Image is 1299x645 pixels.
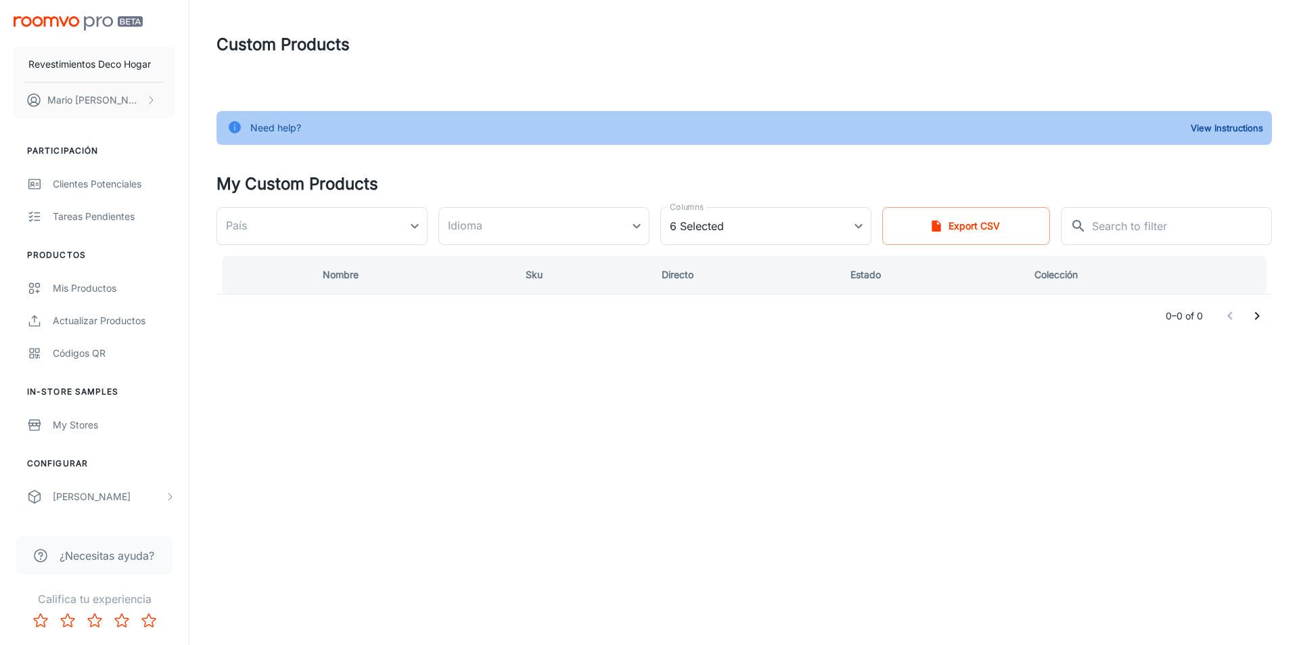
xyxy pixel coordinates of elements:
button: Mario [PERSON_NAME] [14,83,175,118]
th: Directo [651,256,840,294]
h4: My Custom Products [216,172,1272,196]
button: Export CSV [882,207,1050,245]
div: 6 Selected [660,207,871,245]
th: Nombre [312,256,515,294]
th: Estado [840,256,1024,294]
img: Roomvo PRO Beta [14,16,143,30]
div: Need help? [250,115,301,141]
label: Columns [670,201,704,213]
div: Mis productos [53,281,175,296]
div: Actualizar productos [53,313,175,328]
div: Clientes potenciales [53,177,175,192]
th: Sku [515,256,651,294]
th: Colección [1024,256,1272,294]
button: View Instructions [1187,118,1267,138]
input: Search to filter [1092,207,1272,245]
button: Revestimientos Deco Hogar [14,47,175,82]
p: 0–0 of 0 [1166,309,1203,324]
h1: Custom Products [216,32,350,57]
button: Go to next page [1244,303,1271,330]
p: Mario [PERSON_NAME] [47,93,143,108]
div: Códigos QR [53,346,175,361]
div: Tareas pendientes [53,209,175,224]
p: Revestimientos Deco Hogar [28,57,151,72]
